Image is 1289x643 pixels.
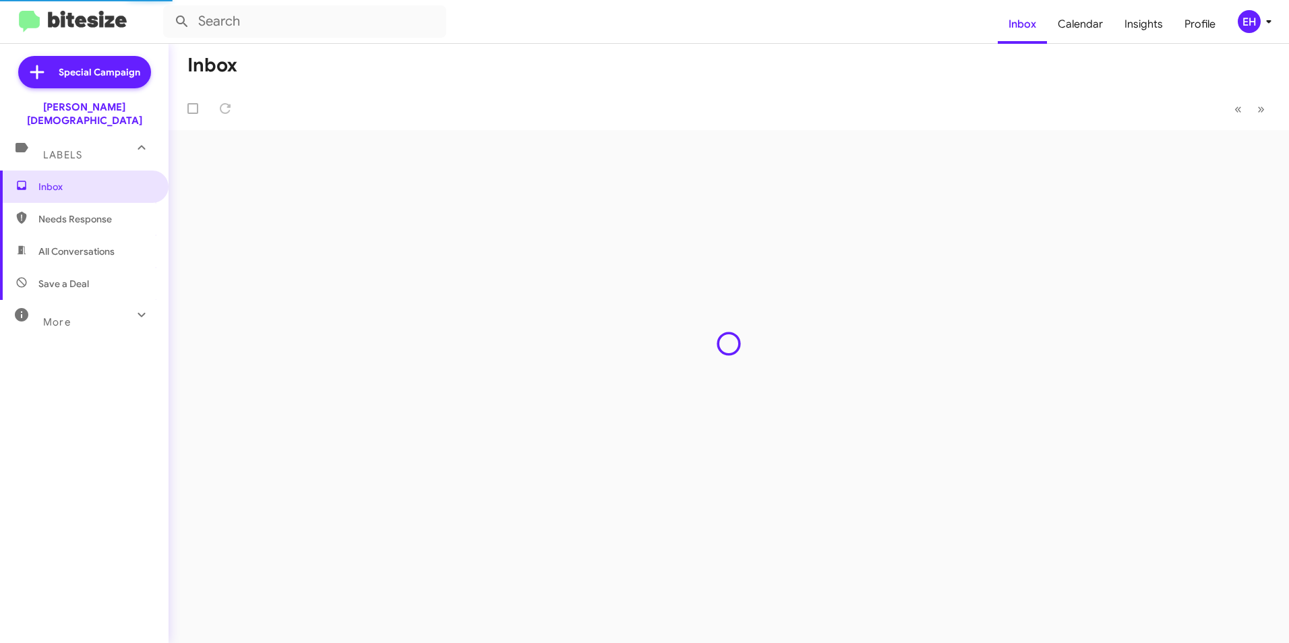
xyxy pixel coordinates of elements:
span: Labels [43,149,82,161]
span: Needs Response [38,212,153,226]
button: EH [1226,10,1274,33]
span: « [1234,100,1242,117]
a: Profile [1174,5,1226,44]
h1: Inbox [187,55,237,76]
button: Next [1249,95,1273,123]
span: All Conversations [38,245,115,258]
span: Special Campaign [59,65,140,79]
input: Search [163,5,446,38]
div: EH [1238,10,1261,33]
nav: Page navigation example [1227,95,1273,123]
a: Insights [1114,5,1174,44]
span: » [1257,100,1265,117]
span: More [43,316,71,328]
span: Save a Deal [38,277,89,290]
span: Inbox [38,180,153,193]
a: Inbox [998,5,1047,44]
button: Previous [1226,95,1250,123]
a: Special Campaign [18,56,151,88]
a: Calendar [1047,5,1114,44]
